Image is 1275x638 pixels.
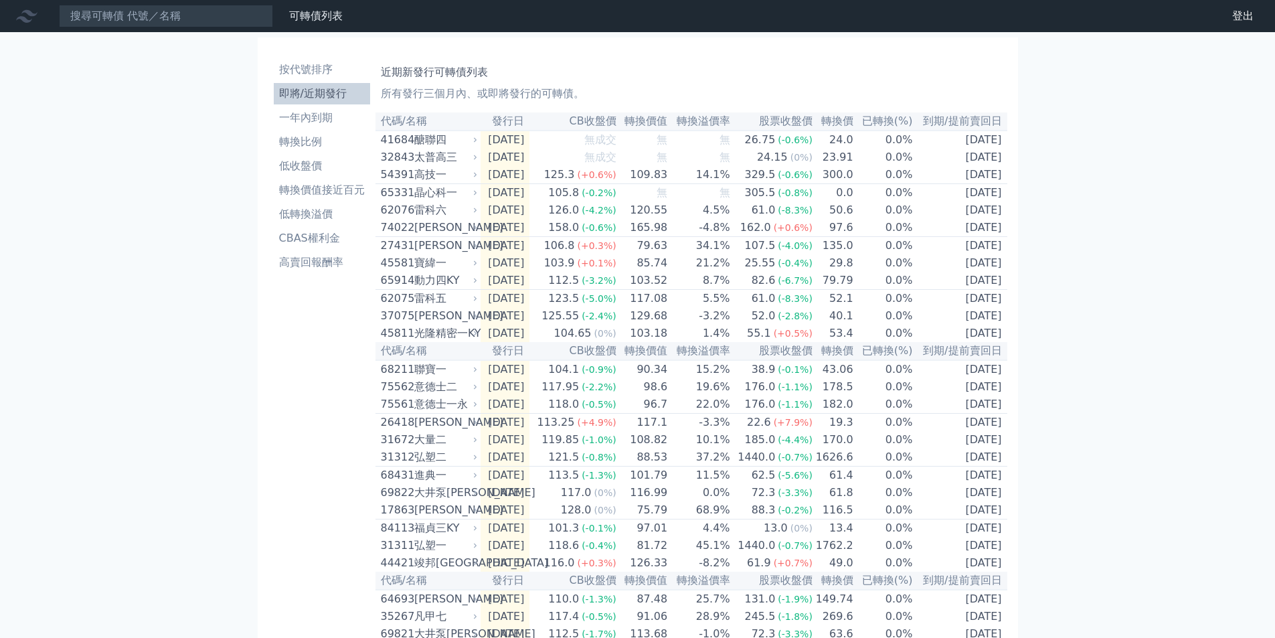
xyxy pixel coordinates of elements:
th: 到期/提前賣回日 [914,342,1007,360]
div: 45581 [381,255,411,271]
td: 29.8 [813,254,854,272]
th: CB收盤價 [529,112,616,131]
td: [DATE] [481,237,530,255]
div: 55.1 [744,325,774,341]
td: 61.8 [813,484,854,501]
span: (-1.0%) [582,434,616,445]
td: 98.6 [617,378,669,396]
td: 90.34 [617,360,669,378]
div: 329.5 [742,167,778,183]
th: 代碼/名稱 [375,342,481,360]
td: [DATE] [914,484,1007,501]
span: (-8.3%) [778,293,813,304]
td: [DATE] [481,414,530,432]
span: 無成交 [584,133,616,146]
div: [PERSON_NAME] [414,238,475,254]
span: (-6.7%) [778,275,813,286]
div: [PERSON_NAME] [414,220,475,236]
td: [DATE] [914,202,1007,219]
span: (+0.5%) [774,328,813,339]
td: 0.0% [854,501,914,520]
div: 62076 [381,202,411,218]
span: 無 [657,186,667,199]
td: 0.0% [854,202,914,219]
th: 已轉換(%) [854,342,914,360]
li: 轉換價值接近百元 [274,182,370,198]
div: 119.85 [539,432,582,448]
td: 88.53 [617,449,669,467]
div: 105.8 [545,185,582,201]
th: 轉換價值 [617,112,669,131]
div: 24.15 [754,149,790,165]
td: 0.0% [854,396,914,414]
li: 轉換比例 [274,134,370,150]
td: [DATE] [914,501,1007,520]
td: 0.0% [668,484,730,501]
td: [DATE] [914,414,1007,432]
span: (+7.9%) [774,417,813,428]
td: [DATE] [914,360,1007,378]
li: 一年內到期 [274,110,370,126]
a: 可轉債列表 [289,9,343,22]
div: 117.95 [539,379,582,395]
td: 165.98 [617,219,669,237]
div: 27431 [381,238,411,254]
span: (+0.1%) [577,258,616,268]
th: 發行日 [481,112,530,131]
span: (-0.6%) [778,135,813,145]
td: 22.0% [668,396,730,414]
div: 福貞三KY [414,520,475,536]
div: [PERSON_NAME] [414,414,475,430]
td: [DATE] [914,237,1007,255]
td: [DATE] [481,378,530,396]
div: 117.0 [558,485,594,501]
span: (-0.7%) [778,452,813,463]
span: (+0.6%) [577,169,616,180]
a: 轉換比例 [274,131,370,153]
a: 轉換價值接近百元 [274,179,370,201]
th: 轉換價值 [617,342,669,360]
td: 79.79 [813,272,854,290]
div: 意德士二 [414,379,475,395]
td: 116.5 [813,501,854,520]
th: 轉換溢價率 [668,342,730,360]
td: 129.68 [617,307,669,325]
td: [DATE] [914,378,1007,396]
div: 162.0 [738,220,774,236]
div: 寶緯一 [414,255,475,271]
div: 104.65 [551,325,594,341]
td: [DATE] [481,431,530,449]
td: [DATE] [914,325,1007,342]
td: 0.0% [854,378,914,396]
div: 62075 [381,291,411,307]
div: 101.3 [545,520,582,536]
div: 大井泵[PERSON_NAME] [414,485,475,501]
div: 69822 [381,485,411,501]
span: (-0.9%) [582,364,616,375]
span: (+4.9%) [577,417,616,428]
span: (-5.0%) [582,293,616,304]
td: 75.79 [617,501,669,520]
span: (-5.6%) [778,470,813,481]
div: 185.0 [742,432,778,448]
td: [DATE] [914,307,1007,325]
a: 登出 [1221,5,1264,27]
td: 103.52 [617,272,669,290]
th: 股票收盤價 [731,342,813,360]
li: 高賣回報酬率 [274,254,370,270]
div: 進典一 [414,467,475,483]
td: [DATE] [914,520,1007,538]
span: 無 [719,133,730,146]
td: [DATE] [481,184,530,202]
div: 32843 [381,149,411,165]
td: 1626.6 [813,449,854,467]
a: 低轉換溢價 [274,204,370,225]
td: -3.2% [668,307,730,325]
div: 121.5 [545,449,582,465]
td: 0.0% [854,325,914,342]
div: 22.6 [744,414,774,430]
input: 搜尋可轉債 代號／名稱 [59,5,273,27]
td: 116.99 [617,484,669,501]
div: 74022 [381,220,411,236]
td: 68.9% [668,501,730,520]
